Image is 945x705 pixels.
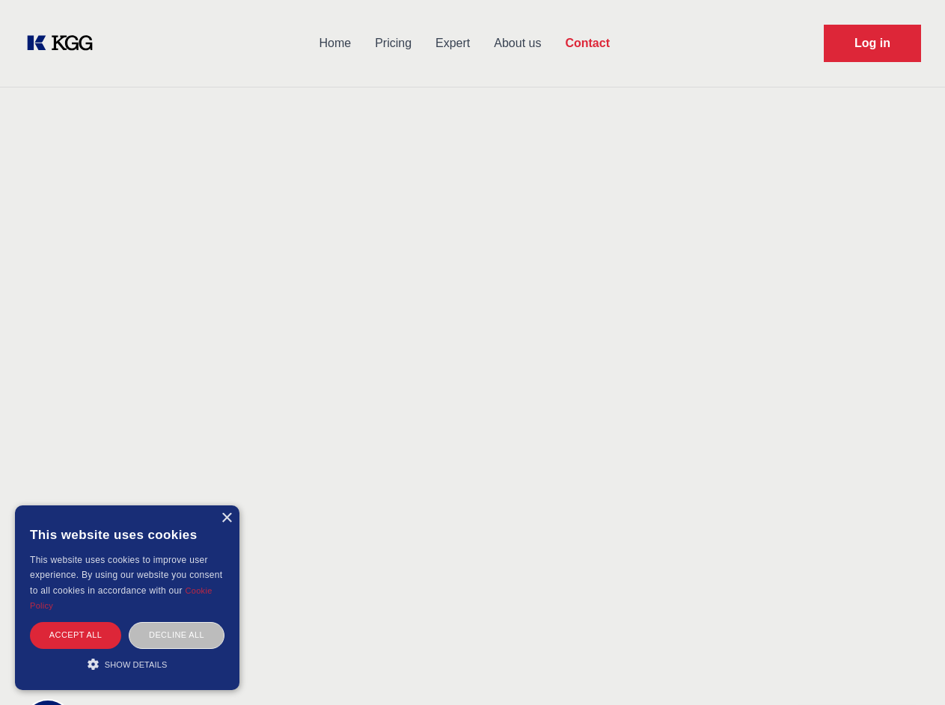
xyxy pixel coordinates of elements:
div: Accept all [30,622,121,648]
a: About us [482,24,553,63]
span: Show details [105,660,168,669]
div: This website uses cookies [30,517,224,552]
iframe: Chat Widget [870,633,945,705]
a: Request Demo [824,25,921,62]
a: Cookie Policy [30,586,212,610]
div: Show details [30,656,224,671]
a: Pricing [363,24,423,63]
a: Home [307,24,363,63]
a: Expert [423,24,482,63]
div: Decline all [129,622,224,648]
div: Close [221,513,232,524]
a: Contact [553,24,622,63]
span: This website uses cookies to improve user experience. By using our website you consent to all coo... [30,555,222,596]
a: KOL Knowledge Platform: Talk to Key External Experts (KEE) [24,31,105,55]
